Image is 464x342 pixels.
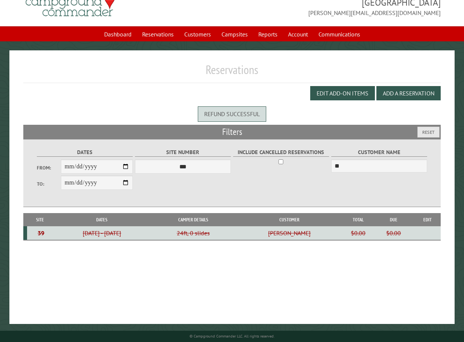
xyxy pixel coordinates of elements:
th: Camper Details [151,213,236,226]
h1: Reservations [23,62,441,83]
td: [PERSON_NAME] [236,226,343,240]
button: Edit Add-on Items [310,86,375,100]
th: Dates [53,213,151,226]
a: Account [284,27,312,41]
label: To: [37,180,61,188]
h2: Filters [23,125,441,139]
td: $0.00 [343,226,373,240]
a: Communications [314,27,365,41]
td: $0.00 [373,226,414,240]
th: Total [343,213,373,226]
div: 39 [30,229,52,237]
th: Edit [414,213,441,226]
div: Refund successful [198,106,266,121]
div: [DATE] - [DATE] [55,229,150,237]
a: Dashboard [100,27,136,41]
button: Reset [417,127,440,138]
label: From: [37,164,61,171]
small: © Campground Commander LLC. All rights reserved. [190,334,274,339]
td: 24ft, 0 slides [151,226,236,240]
a: Customers [180,27,215,41]
a: Campsites [217,27,252,41]
label: Dates [37,148,133,157]
label: Include Cancelled Reservations [233,148,329,157]
button: Add a Reservation [376,86,441,100]
th: Site [27,213,53,226]
label: Site Number [135,148,231,157]
a: Reports [254,27,282,41]
th: Due [373,213,414,226]
label: Customer Name [331,148,427,157]
a: Reservations [138,27,178,41]
th: Customer [236,213,343,226]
